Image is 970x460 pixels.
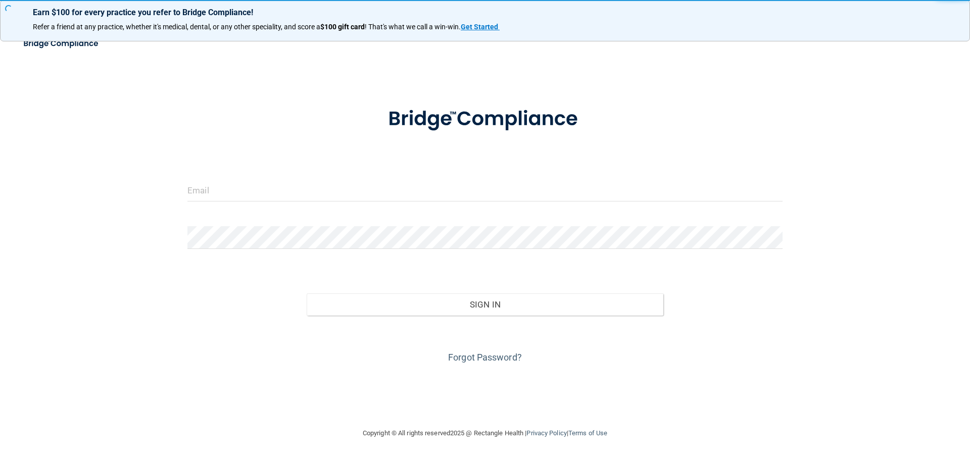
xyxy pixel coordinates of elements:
span: ! That's what we call a win-win. [365,23,461,31]
img: bridge_compliance_login_screen.278c3ca4.svg [367,93,603,145]
a: Privacy Policy [526,429,566,437]
a: Get Started [461,23,500,31]
a: Forgot Password? [448,352,522,363]
strong: $100 gift card [320,23,365,31]
button: Sign In [307,293,664,316]
div: Copyright © All rights reserved 2025 @ Rectangle Health | | [301,417,669,449]
p: Earn $100 for every practice you refer to Bridge Compliance! [33,8,937,17]
img: bridge_compliance_login_screen.278c3ca4.svg [15,33,108,54]
input: Email [187,179,783,201]
span: Refer a friend at any practice, whether it's medical, dental, or any other speciality, and score a [33,23,320,31]
a: Terms of Use [568,429,607,437]
strong: Get Started [461,23,498,31]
